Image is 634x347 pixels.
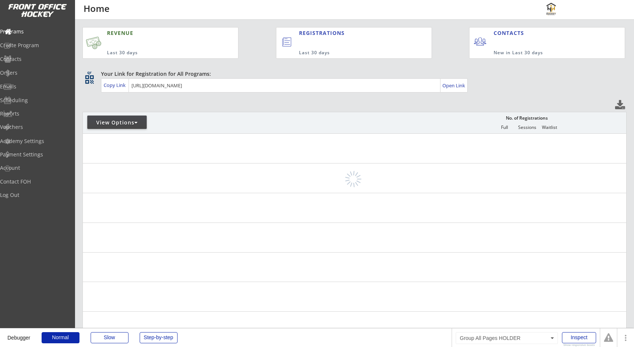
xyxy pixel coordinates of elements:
div: REGISTRATIONS [299,29,397,37]
div: Waitlist [539,125,561,130]
div: Sessions [516,125,539,130]
div: Debugger [7,328,30,340]
div: Last 30 days [299,50,401,56]
div: Slow [91,332,129,343]
div: Full [494,125,516,130]
div: Inspect [562,332,596,343]
div: qr [85,70,94,75]
div: Step-by-step [140,332,178,343]
div: Your Link for Registration for All Programs: [101,70,604,78]
div: Show responsive boxes [562,344,596,347]
div: CONTACTS [494,29,527,37]
a: Open Link [442,80,466,91]
div: Group All Pages HOLDER [456,332,558,344]
div: View Options [87,119,147,126]
div: REVENUE [107,29,202,37]
div: No. of Registrations [504,116,550,121]
div: Copy Link [104,82,127,88]
div: Last 30 days [107,50,202,56]
div: Normal [42,332,79,343]
div: New in Last 30 days [494,50,591,56]
div: Open Link [442,82,466,89]
button: qr_code [84,74,95,85]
